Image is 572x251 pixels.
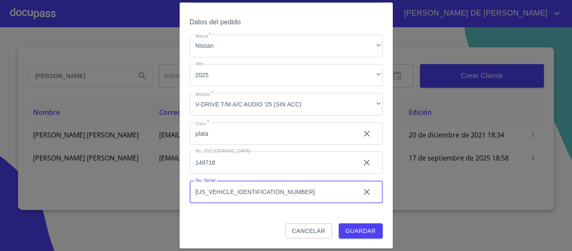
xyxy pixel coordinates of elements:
[190,64,383,87] div: 2025
[190,93,383,116] div: V-DRIVE T/M A/C AUDIO '25 (SIN ACC)
[285,223,332,239] button: Cancelar
[292,226,325,236] span: Cancelar
[357,124,377,144] button: clear input
[357,182,377,202] button: clear input
[339,223,383,239] button: Guardar
[357,153,377,173] button: clear input
[190,16,383,28] h6: Datos del pedido
[345,226,376,236] span: Guardar
[190,35,383,57] div: Nissan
